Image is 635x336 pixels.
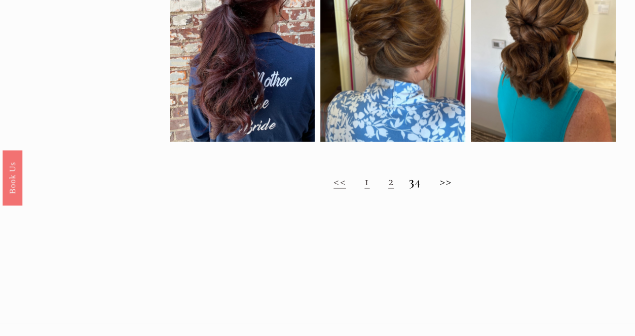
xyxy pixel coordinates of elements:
[3,150,22,205] a: Book Us
[388,173,394,189] a: 2
[170,174,616,189] h2: 4 >>
[333,173,346,189] a: <<
[408,173,414,189] strong: 3
[364,173,369,189] a: 1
